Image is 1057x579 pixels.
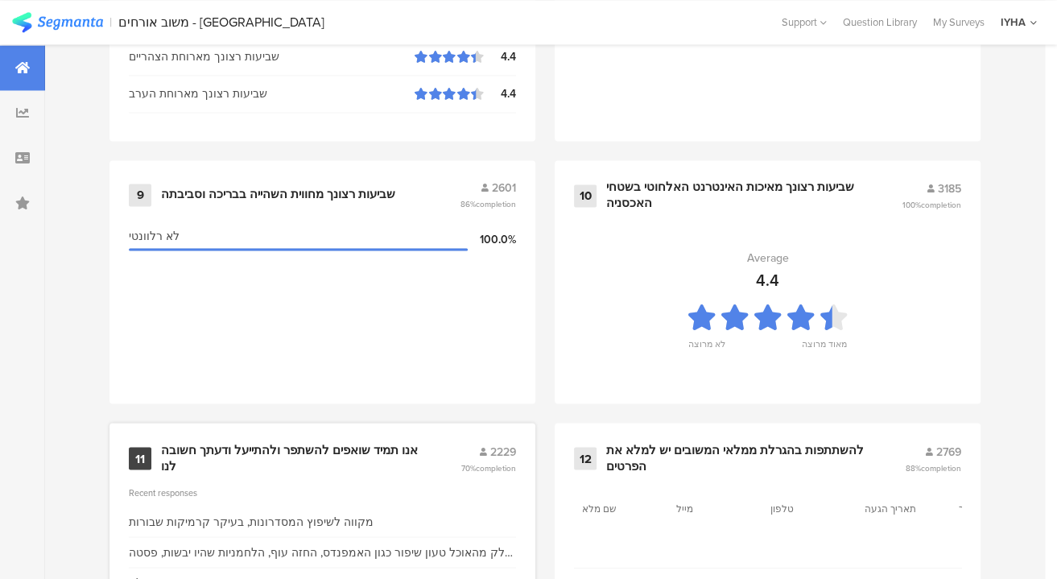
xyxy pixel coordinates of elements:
[490,443,516,460] span: 2229
[129,48,415,65] div: שביעות רצונך מארוחת הצהריים
[492,180,516,196] span: 2601
[574,447,597,469] div: 12
[688,337,725,359] div: לא מרוצה
[606,180,863,211] div: שביעות רצונך מאיכות האינטרנט האלחוטי בשטחי האכסניה
[129,544,516,560] div: חלק מהאוכל טעון שיפור כגון האמפנדס, החזה עוף, הלחמניות שהיו יבשות, פסטה מלאה בשמן וכו והחדרים מצו...
[129,513,374,530] div: מקווה לשיפוץ המסדרונות, בעיקר קרמיקות שבורות
[782,10,827,35] div: Support
[129,184,151,206] div: 9
[129,447,151,469] div: 11
[938,180,961,197] span: 3185
[109,13,112,31] div: |
[476,198,516,210] span: completion
[582,501,654,515] section: שם מלא
[835,14,925,30] a: Question Library
[606,442,866,474] div: להשתתפות בהגרלת ממלאי המשובים יש למלא את הפרטים
[468,231,516,248] div: 100.0%
[936,443,961,460] span: 2769
[676,501,749,515] section: מייל
[129,486,516,498] div: Recent responses
[921,199,961,211] span: completion
[959,501,1031,515] section: מספר חדר
[906,461,961,474] span: 88%
[1001,14,1026,30] div: IYHA
[574,184,597,207] div: 10
[770,501,843,515] section: טלפון
[484,48,516,65] div: 4.4
[460,198,516,210] span: 86%
[461,461,516,474] span: 70%
[161,442,422,474] div: אנו תמיד שואפים להשתפר ולהתייעל ודעתך חשובה לנו
[118,14,324,30] div: משוב אורחים - [GEOGRAPHIC_DATA]
[129,85,415,102] div: שביעות רצונך מארוחת הערב
[756,267,779,292] div: 4.4
[802,337,847,359] div: מאוד מרוצה
[12,12,103,32] img: segmanta logo
[161,187,395,203] div: שביעות רצונך מחווית השהייה בבריכה וסביבתה
[129,228,180,245] span: לא רלוונטי
[865,501,937,515] section: תאריך הגעה
[484,85,516,102] div: 4.4
[476,461,516,474] span: completion
[925,14,993,30] a: My Surveys
[902,199,961,211] span: 100%
[747,249,789,266] div: Average
[921,461,961,474] span: completion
